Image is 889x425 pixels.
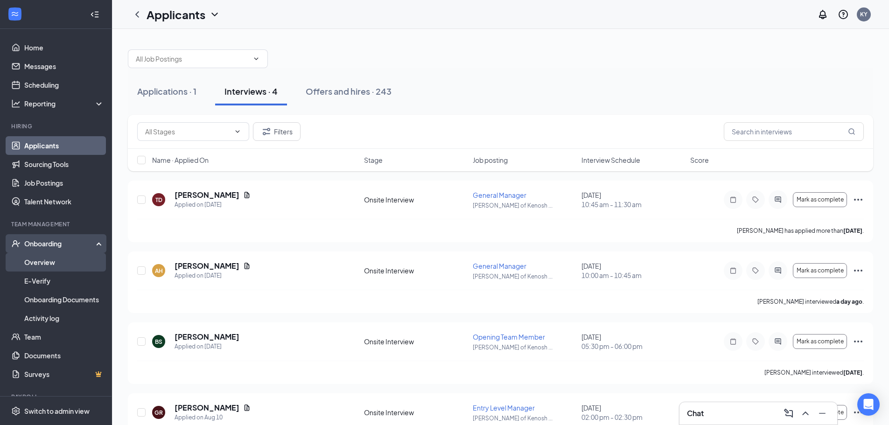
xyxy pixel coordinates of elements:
div: Onsite Interview [364,195,467,204]
div: Applications · 1 [137,85,196,97]
h3: Chat [687,408,704,418]
svg: Ellipses [853,336,864,347]
svg: Settings [11,406,21,416]
b: [DATE] [843,227,862,234]
svg: Document [243,262,251,270]
a: Messages [24,57,104,76]
div: Applied on Aug 10 [175,413,251,422]
span: Score [690,155,709,165]
svg: Note [728,196,739,203]
svg: ChevronDown [252,55,260,63]
b: a day ago [836,298,862,305]
p: [PERSON_NAME] of Kenosh ... [473,414,576,422]
h5: [PERSON_NAME] [175,332,239,342]
span: Job posting [473,155,508,165]
div: Team Management [11,220,102,228]
a: Sourcing Tools [24,155,104,174]
div: Onsite Interview [364,266,467,275]
div: TD [155,196,162,204]
span: Mark as complete [797,338,844,345]
svg: Ellipses [853,194,864,205]
svg: Minimize [817,408,828,419]
div: Open Intercom Messenger [857,393,880,416]
div: [DATE] [581,190,685,209]
span: Opening Team Member [473,333,545,341]
div: [DATE] [581,332,685,351]
svg: WorkstreamLogo [10,9,20,19]
h5: [PERSON_NAME] [175,261,239,271]
svg: QuestionInfo [838,9,849,20]
svg: Filter [261,126,272,137]
svg: Document [243,404,251,411]
div: Offers and hires · 243 [306,85,392,97]
svg: Tag [750,338,761,345]
div: Onboarding [24,239,96,248]
svg: Document [243,191,251,199]
span: General Manager [473,262,526,270]
svg: MagnifyingGlass [848,128,855,135]
div: KY [860,10,868,18]
span: 10:00 am - 10:45 am [581,271,685,280]
span: 10:45 am - 11:30 am [581,200,685,209]
a: SurveysCrown [24,365,104,383]
a: Overview [24,253,104,272]
a: Onboarding Documents [24,290,104,309]
svg: ActiveChat [772,338,784,345]
svg: ChevronLeft [132,9,143,20]
div: Reporting [24,99,105,108]
svg: Notifications [817,9,828,20]
svg: Tag [750,267,761,274]
span: Interview Schedule [581,155,640,165]
a: Team [24,327,104,346]
input: All Stages [145,126,230,137]
div: Applied on [DATE] [175,271,251,280]
a: Applicants [24,136,104,155]
a: Job Postings [24,174,104,192]
div: AH [155,267,163,275]
svg: Ellipses [853,265,864,276]
span: Name · Applied On [152,155,209,165]
span: 02:00 pm - 02:30 pm [581,412,685,422]
a: E-Verify [24,272,104,290]
div: Hiring [11,122,102,130]
svg: ActiveChat [772,196,784,203]
button: Mark as complete [793,263,847,278]
input: All Job Postings [136,54,249,64]
a: Talent Network [24,192,104,211]
p: [PERSON_NAME] of Kenosh ... [473,343,576,351]
b: [DATE] [843,369,862,376]
p: [PERSON_NAME] of Kenosh ... [473,272,576,280]
h5: [PERSON_NAME] [175,190,239,200]
div: Applied on [DATE] [175,342,239,351]
a: Home [24,38,104,57]
h5: [PERSON_NAME] [175,403,239,413]
svg: Note [728,338,739,345]
a: Activity log [24,309,104,327]
p: [PERSON_NAME] has applied more than . [737,227,864,235]
button: ComposeMessage [781,406,796,421]
span: Mark as complete [797,267,844,274]
svg: Tag [750,196,761,203]
button: ChevronUp [798,406,813,421]
svg: ChevronUp [800,408,811,419]
div: Interviews · 4 [224,85,278,97]
input: Search in interviews [724,122,864,141]
svg: ChevronDown [234,128,241,135]
p: [PERSON_NAME] of Kenosh ... [473,202,576,209]
div: Applied on [DATE] [175,200,251,209]
div: BS [155,338,162,346]
button: Minimize [815,406,830,421]
div: Switch to admin view [24,406,90,416]
svg: Analysis [11,99,21,108]
svg: Note [728,267,739,274]
button: Mark as complete [793,334,847,349]
div: [DATE] [581,403,685,422]
span: General Manager [473,191,526,199]
svg: ActiveChat [772,267,784,274]
a: Scheduling [24,76,104,94]
button: Filter Filters [253,122,301,141]
svg: ChevronDown [209,9,220,20]
a: Documents [24,346,104,365]
p: [PERSON_NAME] interviewed . [757,298,864,306]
